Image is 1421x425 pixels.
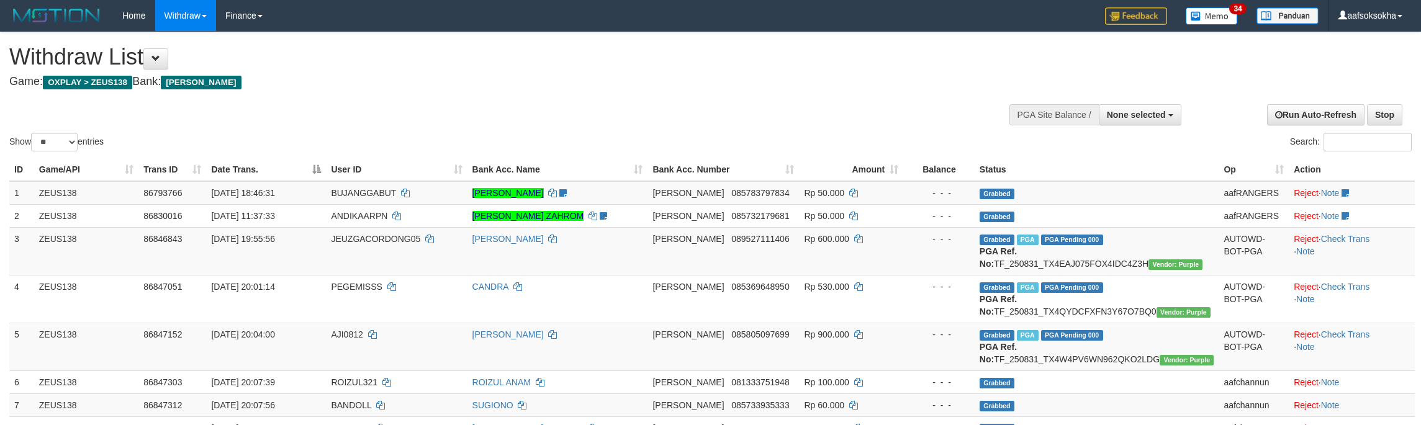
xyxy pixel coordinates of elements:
span: Rp 50.000 [804,211,844,221]
span: Grabbed [980,235,1014,245]
td: AUTOWD-BOT-PGA [1219,323,1289,370]
span: Rp 50.000 [804,188,844,198]
div: PGA Site Balance / [1009,104,1099,125]
span: [DATE] 20:01:14 [211,282,274,292]
span: 86847303 [143,377,182,387]
div: - - - [908,280,970,293]
a: [PERSON_NAME] [472,188,544,198]
span: Grabbed [980,330,1014,341]
span: PEGEMISSS [331,282,382,292]
img: MOTION_logo.png [9,6,104,25]
span: [DATE] 11:37:33 [211,211,274,221]
td: · · [1289,227,1415,275]
div: - - - [908,376,970,388]
a: Stop [1367,104,1402,125]
a: SUGIONO [472,400,513,410]
td: aafRANGERS [1219,204,1289,227]
label: Show entries [9,133,104,151]
th: Trans ID: activate to sort column ascending [138,158,206,181]
span: [PERSON_NAME] [652,400,724,410]
th: Action [1289,158,1415,181]
td: 1 [9,181,34,205]
th: Amount: activate to sort column ascending [799,158,903,181]
span: PGA Pending [1041,330,1103,341]
a: Reject [1294,400,1319,410]
th: Date Trans.: activate to sort column descending [206,158,326,181]
a: Reject [1294,188,1319,198]
b: PGA Ref. No: [980,246,1017,269]
a: Note [1321,188,1340,198]
td: ZEUS138 [34,370,138,393]
a: ROIZUL ANAM [472,377,531,387]
span: 86847312 [143,400,182,410]
td: 5 [9,323,34,370]
span: Copy 089527111406 to clipboard [731,234,789,244]
span: Grabbed [980,212,1014,222]
div: - - - [908,187,970,199]
span: Rp 900.000 [804,329,849,339]
td: ZEUS138 [34,323,138,370]
div: - - - [908,399,970,411]
a: [PERSON_NAME] [472,234,544,244]
span: Grabbed [980,401,1014,411]
span: [PERSON_NAME] [652,234,724,244]
span: Vendor URL: https://trx4.1velocity.biz [1148,259,1202,270]
span: ROIZUL321 [331,377,377,387]
button: None selected [1099,104,1181,125]
span: 86830016 [143,211,182,221]
span: 86846843 [143,234,182,244]
b: PGA Ref. No: [980,294,1017,316]
a: Check Trans [1321,282,1370,292]
span: 86847152 [143,329,182,339]
td: 2 [9,204,34,227]
th: Bank Acc. Name: activate to sort column ascending [467,158,648,181]
td: ZEUS138 [34,275,138,323]
img: panduan.png [1256,7,1319,24]
span: [DATE] 19:55:56 [211,234,274,244]
span: BANDOLL [331,400,371,410]
td: · [1289,204,1415,227]
span: Grabbed [980,189,1014,199]
h4: Game: Bank: [9,76,935,88]
a: Reject [1294,234,1319,244]
a: Reject [1294,377,1319,387]
span: Rp 100.000 [804,377,849,387]
a: Note [1321,211,1340,221]
span: 34 [1229,3,1246,14]
td: · [1289,393,1415,416]
label: Search: [1290,133,1412,151]
a: Check Trans [1321,234,1370,244]
th: ID [9,158,34,181]
a: CANDRA [472,282,508,292]
span: Copy 081333751948 to clipboard [731,377,789,387]
td: · · [1289,323,1415,370]
span: 86847051 [143,282,182,292]
img: Button%20Memo.svg [1186,7,1238,25]
span: Copy 085733935333 to clipboard [731,400,789,410]
td: · [1289,181,1415,205]
a: [PERSON_NAME] [472,329,544,339]
span: Rp 600.000 [804,234,849,244]
span: AJI0812 [331,329,363,339]
span: OXPLAY > ZEUS138 [43,76,132,89]
td: 3 [9,227,34,275]
a: Note [1321,377,1340,387]
span: [DATE] 20:07:39 [211,377,274,387]
th: Bank Acc. Number: activate to sort column ascending [647,158,799,181]
td: ZEUS138 [34,204,138,227]
span: Copy 085732179681 to clipboard [731,211,789,221]
a: [PERSON_NAME] ZAHROM [472,211,584,221]
th: Status [975,158,1219,181]
td: TF_250831_TX4W4PV6WN962QKO2LDG [975,323,1219,370]
div: - - - [908,233,970,245]
span: 86793766 [143,188,182,198]
h1: Withdraw List [9,45,935,69]
td: · · [1289,275,1415,323]
span: Vendor URL: https://trx4.1velocity.biz [1157,307,1211,318]
a: Note [1296,294,1315,304]
a: Reject [1294,329,1319,339]
a: Note [1296,342,1315,352]
th: User ID: activate to sort column ascending [326,158,467,181]
td: ZEUS138 [34,227,138,275]
span: Copy 085805097699 to clipboard [731,329,789,339]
